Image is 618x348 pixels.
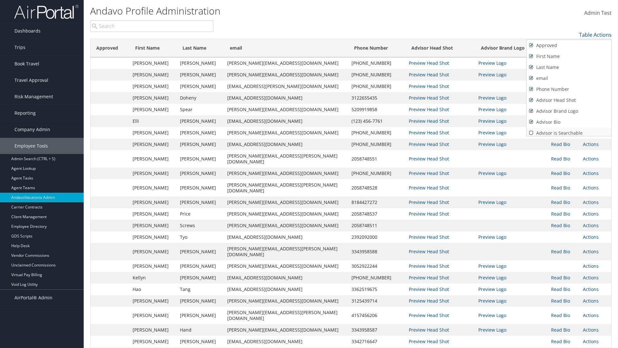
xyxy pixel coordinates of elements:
span: Dashboards [14,23,41,39]
a: email [527,73,611,84]
a: Last Name [527,62,611,73]
span: AirPortal® Admin [14,290,52,306]
a: First Name [527,51,611,62]
a: Advisor Brand Logo [527,106,611,117]
span: Travel Approval [14,72,48,88]
a: Advisor is Searchable [527,128,611,139]
span: Book Travel [14,56,39,72]
a: Advisor Bio [527,117,611,128]
span: Company Admin [14,121,50,138]
span: Risk Management [14,89,53,105]
a: Approved [527,40,611,51]
span: Reporting [14,105,36,121]
a: Phone Number [527,84,611,95]
a: Advisor Head Shot [527,95,611,106]
span: Trips [14,39,25,55]
span: Employee Tools [14,138,48,154]
img: airportal-logo.png [14,4,79,19]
